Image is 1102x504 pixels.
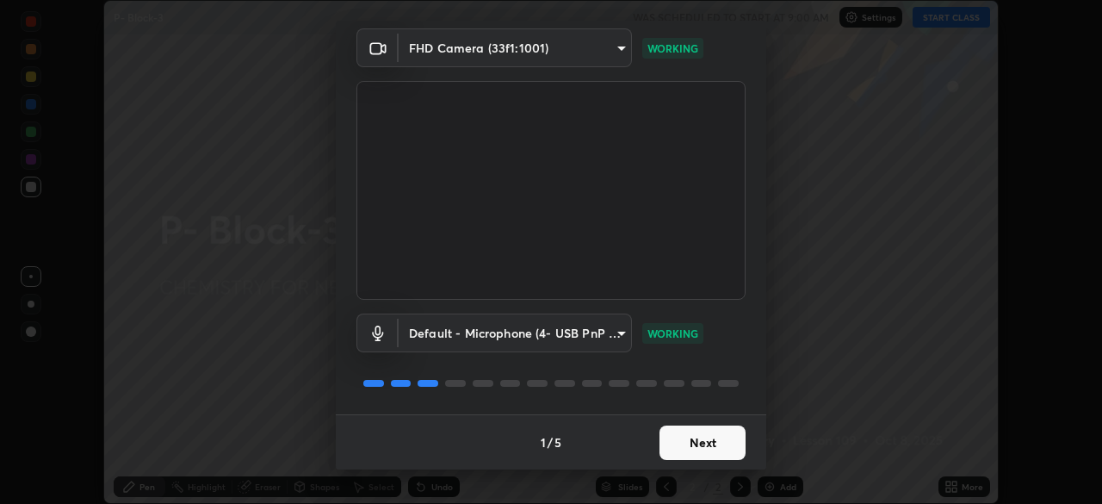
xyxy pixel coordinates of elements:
div: FHD Camera (33f1:1001) [399,28,632,67]
button: Next [659,426,746,460]
div: FHD Camera (33f1:1001) [399,314,632,352]
p: WORKING [647,326,698,341]
h4: / [548,433,553,451]
h4: 1 [541,433,546,451]
p: WORKING [647,40,698,56]
h4: 5 [554,433,561,451]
